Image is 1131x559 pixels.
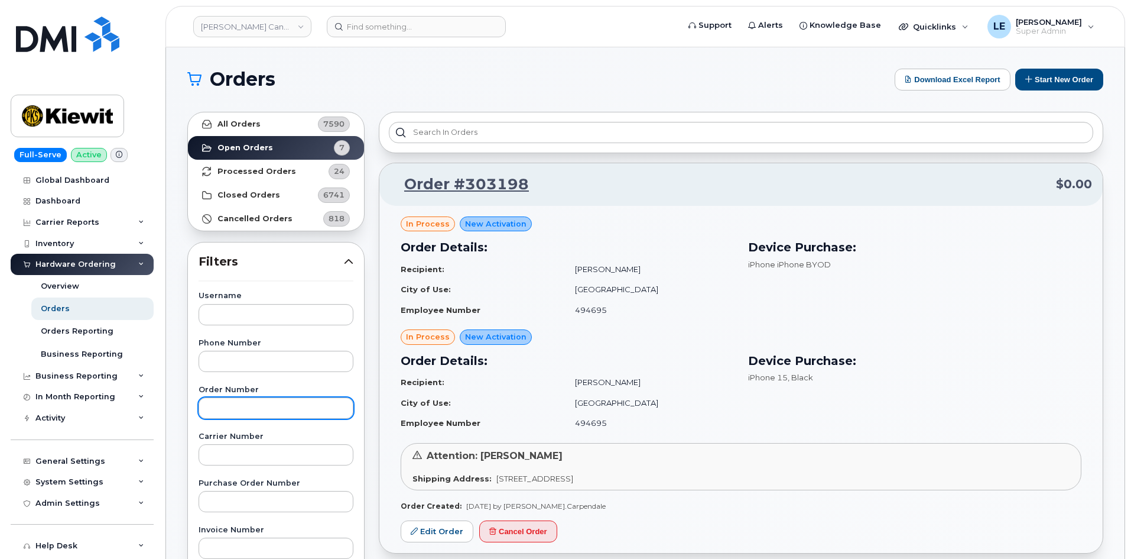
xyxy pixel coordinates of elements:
[389,122,1093,143] input: Search in orders
[406,218,450,230] span: in process
[401,418,480,428] strong: Employee Number
[1015,69,1103,91] button: Start New Order
[748,352,1081,370] h3: Device Purchase:
[217,119,261,129] strong: All Orders
[199,386,353,394] label: Order Number
[1080,508,1122,550] iframe: Messenger Launcher
[748,373,788,382] span: iPhone 15
[748,238,1081,256] h3: Device Purchase:
[217,143,273,153] strong: Open Orders
[210,70,275,88] span: Orders
[199,253,344,270] span: Filters
[188,183,364,207] a: Closed Orders6741
[401,264,444,274] strong: Recipient:
[401,398,451,408] strong: City of Use:
[564,393,734,413] td: [GEOGRAPHIC_DATA]
[188,160,364,183] a: Processed Orders24
[217,214,292,224] strong: Cancelled Orders
[217,167,296,176] strong: Processed Orders
[390,174,529,195] a: Order #303198
[329,213,344,224] span: 818
[199,340,353,347] label: Phone Number
[188,112,364,136] a: All Orders7590
[564,413,734,434] td: 494695
[401,352,734,370] h3: Order Details:
[339,142,344,153] span: 7
[401,305,480,315] strong: Employee Number
[199,292,353,300] label: Username
[465,218,526,230] span: New Activation
[401,521,473,542] a: Edit Order
[564,279,734,300] td: [GEOGRAPHIC_DATA]
[401,377,444,387] strong: Recipient:
[479,521,557,542] button: Cancel Order
[217,190,280,200] strong: Closed Orders
[323,189,344,201] span: 6741
[496,474,573,483] span: [STREET_ADDRESS]
[401,502,461,510] strong: Order Created:
[564,372,734,393] td: [PERSON_NAME]
[564,259,734,280] td: [PERSON_NAME]
[334,166,344,177] span: 24
[188,136,364,160] a: Open Orders7
[788,373,813,382] span: , Black
[199,526,353,534] label: Invoice Number
[323,118,344,130] span: 7590
[748,260,831,269] span: iPhone iPhone BYOD
[406,331,450,342] span: in process
[188,207,364,231] a: Cancelled Orders818
[199,480,353,487] label: Purchase Order Number
[427,450,563,461] span: Attention: [PERSON_NAME]
[401,285,451,294] strong: City of Use:
[1056,176,1092,193] span: $0.00
[199,433,353,441] label: Carrier Number
[466,502,606,510] span: [DATE] by [PERSON_NAME].Carpendale
[564,300,734,321] td: 494695
[412,474,492,483] strong: Shipping Address:
[465,331,526,342] span: New Activation
[401,238,734,256] h3: Order Details:
[895,69,1010,91] button: Download Excel Report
